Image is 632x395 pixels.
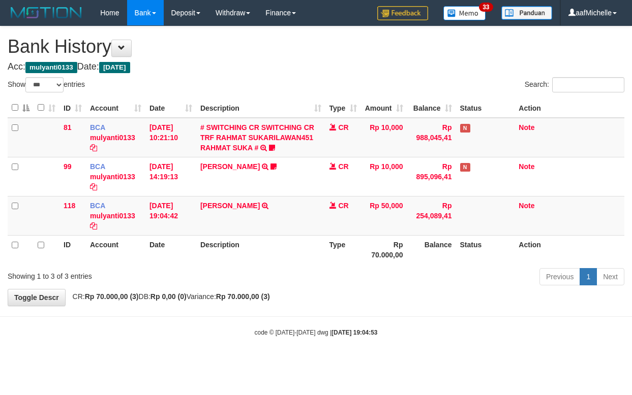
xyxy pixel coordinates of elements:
span: CR: DB: Variance: [68,292,270,301]
td: [DATE] 19:04:42 [145,196,196,235]
strong: Rp 70.000,00 (3) [216,292,270,301]
th: Type: activate to sort column ascending [325,98,361,118]
th: Type [325,235,361,264]
strong: Rp 70.000,00 (3) [85,292,139,301]
a: mulyanti0133 [90,173,135,181]
td: Rp 988,045,41 [407,118,456,157]
th: ID [59,235,86,264]
strong: [DATE] 19:04:53 [332,329,377,336]
th: : activate to sort column ascending [34,98,59,118]
th: Date: activate to sort column ascending [145,98,196,118]
span: BCA [90,162,105,171]
a: Toggle Descr [8,289,66,306]
img: Button%20Memo.svg [443,6,486,20]
a: [PERSON_NAME] [200,202,260,210]
th: Action [515,98,624,118]
td: Rp 50,000 [361,196,407,235]
a: mulyanti0133 [90,212,135,220]
span: 99 [64,162,72,171]
h4: Acc: Date: [8,62,624,72]
th: Amount: activate to sort column ascending [361,98,407,118]
th: Account [86,235,145,264]
th: Balance [407,235,456,264]
td: Rp 10,000 [361,118,407,157]
a: Note [519,202,534,210]
th: Description: activate to sort column ascending [196,98,325,118]
a: 1 [580,268,597,285]
img: panduan.png [501,6,552,20]
span: BCA [90,123,105,131]
th: Date [145,235,196,264]
span: 33 [479,3,493,12]
label: Search: [525,77,624,92]
th: Balance: activate to sort column ascending [407,98,456,118]
a: Copy mulyanti0133 to clipboard [90,144,97,152]
span: CR [338,162,348,171]
span: 118 [64,202,75,210]
span: Has Note [460,124,470,133]
img: Feedback.jpg [377,6,428,20]
th: : activate to sort column descending [8,98,34,118]
td: [DATE] 10:21:10 [145,118,196,157]
div: Showing 1 to 3 of 3 entries [8,267,256,281]
input: Search: [552,77,624,92]
span: Has Note [460,163,470,172]
span: CR [338,123,348,131]
td: Rp 895,096,41 [407,157,456,196]
a: Previous [539,268,580,285]
td: [DATE] 14:19:13 [145,157,196,196]
img: MOTION_logo.png [8,5,85,20]
a: Note [519,162,534,171]
th: Rp 70.000,00 [361,235,407,264]
th: Status [456,98,515,118]
a: Next [596,268,624,285]
select: Showentries [25,77,64,92]
strong: Rp 0,00 (0) [151,292,187,301]
a: Copy mulyanti0133 to clipboard [90,183,97,191]
td: Rp 10,000 [361,157,407,196]
th: Account: activate to sort column ascending [86,98,145,118]
a: mulyanti0133 [90,134,135,142]
h1: Bank History [8,37,624,57]
a: [PERSON_NAME] [200,162,260,171]
label: Show entries [8,77,85,92]
small: code © [DATE]-[DATE] dwg | [255,329,378,336]
span: mulyanti0133 [25,62,77,73]
th: Description [196,235,325,264]
span: 81 [64,123,72,131]
th: Status [456,235,515,264]
a: Note [519,123,534,131]
span: BCA [90,202,105,210]
span: [DATE] [99,62,130,73]
td: Rp 254,089,41 [407,196,456,235]
th: Action [515,235,624,264]
a: # SWITCHING CR SWITCHING CR TRF RAHMAT SUKARILAWAN451 RAHMAT SUKA # [200,123,314,152]
a: Copy mulyanti0133 to clipboard [90,222,97,230]
span: CR [338,202,348,210]
th: ID: activate to sort column ascending [59,98,86,118]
